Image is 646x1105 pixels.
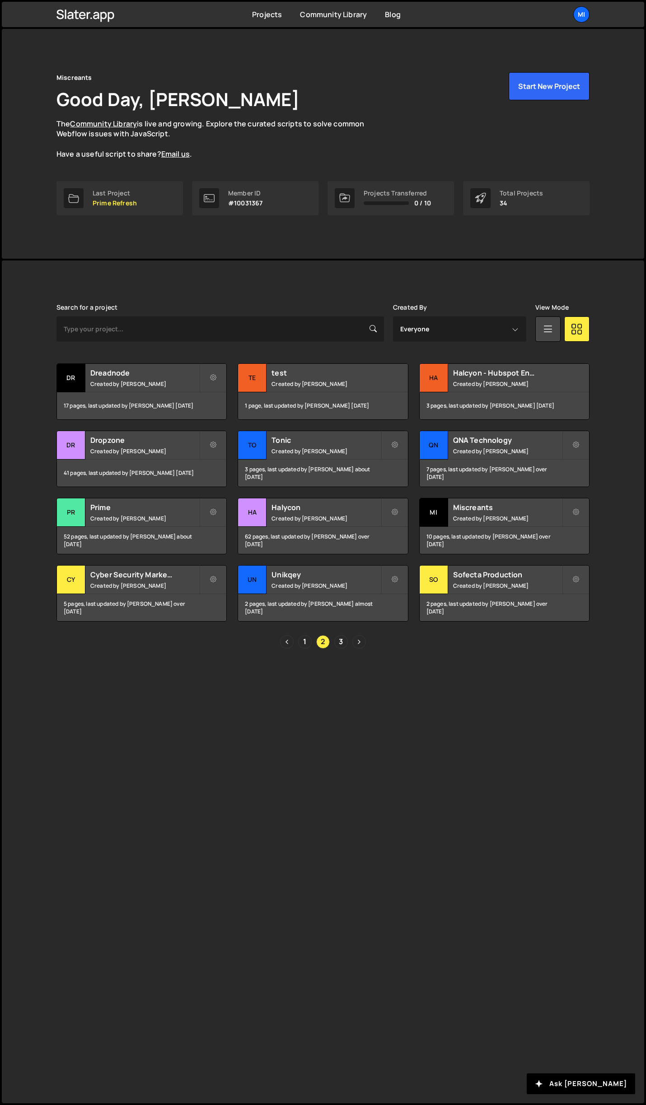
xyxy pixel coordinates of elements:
a: Pr Prime Created by [PERSON_NAME] 52 pages, last updated by [PERSON_NAME] about [DATE] [56,498,227,554]
div: QN [420,431,448,460]
p: The is live and growing. Explore the curated scripts to solve common Webflow issues with JavaScri... [56,119,382,159]
a: Dr Dropzone Created by [PERSON_NAME] 41 pages, last updated by [PERSON_NAME] [DATE] [56,431,227,487]
small: Created by [PERSON_NAME] [272,515,380,522]
small: Created by [PERSON_NAME] [90,447,199,455]
small: Created by [PERSON_NAME] [272,582,380,590]
a: Community Library [70,119,137,129]
div: 3 pages, last updated by [PERSON_NAME] [DATE] [420,392,589,419]
h2: Cyber Security Marketing [90,570,199,580]
a: Blog [385,9,401,19]
h2: Unikqey [272,570,380,580]
div: 7 pages, last updated by [PERSON_NAME] over [DATE] [420,460,589,487]
label: Created By [393,304,427,311]
div: Mi [420,498,448,527]
div: 62 pages, last updated by [PERSON_NAME] over [DATE] [238,527,407,554]
h2: Dropzone [90,435,199,445]
div: Projects Transferred [364,190,431,197]
div: Ha [238,498,267,527]
div: So [420,566,448,594]
div: 17 pages, last updated by [PERSON_NAME] [DATE] [57,392,226,419]
small: Created by [PERSON_NAME] [272,447,380,455]
div: Pagination [56,635,590,649]
a: Mi Miscreants Created by [PERSON_NAME] 10 pages, last updated by [PERSON_NAME] over [DATE] [419,498,590,554]
span: 0 / 10 [414,200,431,207]
a: To Tonic Created by [PERSON_NAME] 3 pages, last updated by [PERSON_NAME] about [DATE] [238,431,408,487]
a: Mi [573,6,590,23]
small: Created by [PERSON_NAME] [90,582,199,590]
div: Ha [420,364,448,392]
div: 52 pages, last updated by [PERSON_NAME] about [DATE] [57,527,226,554]
small: Created by [PERSON_NAME] [453,582,562,590]
p: Prime Refresh [93,200,137,207]
h1: Good Day, [PERSON_NAME] [56,87,300,111]
a: Last Project Prime Refresh [56,181,183,215]
div: Member ID [228,190,262,197]
a: Page 3 [334,635,348,649]
a: Projects [252,9,282,19]
div: Last Project [93,190,137,197]
small: Created by [PERSON_NAME] [272,380,380,388]
div: te [238,364,267,392]
div: Dr [57,364,85,392]
button: Start New Project [509,72,590,100]
h2: QNA Technology [453,435,562,445]
h2: Prime [90,502,199,512]
p: 34 [500,200,543,207]
h2: test [272,368,380,378]
a: Previous page [280,635,294,649]
div: 41 pages, last updated by [PERSON_NAME] [DATE] [57,460,226,487]
a: Email us [161,149,190,159]
a: Dr Dreadnode Created by [PERSON_NAME] 17 pages, last updated by [PERSON_NAME] [DATE] [56,363,227,420]
a: Page 1 [298,635,312,649]
a: Ha Halcyon - Hubspot Enhanced Connections Created by [PERSON_NAME] 3 pages, last updated by [PERS... [419,363,590,420]
div: Dr [57,431,85,460]
h2: Dreadnode [90,368,199,378]
a: QN QNA Technology Created by [PERSON_NAME] 7 pages, last updated by [PERSON_NAME] over [DATE] [419,431,590,487]
div: 10 pages, last updated by [PERSON_NAME] over [DATE] [420,527,589,554]
small: Created by [PERSON_NAME] [453,515,562,522]
a: So Sofecta Production Created by [PERSON_NAME] 2 pages, last updated by [PERSON_NAME] over [DATE] [419,565,590,622]
h2: Halcyon - Hubspot Enhanced Connections [453,368,562,378]
label: Search for a project [56,304,117,311]
h2: Halycon [272,502,380,512]
button: Ask [PERSON_NAME] [527,1073,635,1094]
small: Created by [PERSON_NAME] [90,380,199,388]
a: te test Created by [PERSON_NAME] 1 page, last updated by [PERSON_NAME] [DATE] [238,363,408,420]
a: Ha Halycon Created by [PERSON_NAME] 62 pages, last updated by [PERSON_NAME] over [DATE] [238,498,408,554]
div: 1 page, last updated by [PERSON_NAME] [DATE] [238,392,407,419]
div: 3 pages, last updated by [PERSON_NAME] about [DATE] [238,460,407,487]
a: Un Unikqey Created by [PERSON_NAME] 2 pages, last updated by [PERSON_NAME] almost [DATE] [238,565,408,622]
h2: Sofecta Production [453,570,562,580]
div: 2 pages, last updated by [PERSON_NAME] over [DATE] [420,594,589,621]
input: Type your project... [56,316,384,342]
h2: Miscreants [453,502,562,512]
div: 5 pages, last updated by [PERSON_NAME] over [DATE] [57,594,226,621]
div: To [238,431,267,460]
small: Created by [PERSON_NAME] [90,515,199,522]
label: View Mode [535,304,569,311]
div: Pr [57,498,85,527]
small: Created by [PERSON_NAME] [453,447,562,455]
div: Un [238,566,267,594]
a: Community Library [300,9,367,19]
small: Created by [PERSON_NAME] [453,380,562,388]
a: Next page [352,635,366,649]
h2: Tonic [272,435,380,445]
div: 2 pages, last updated by [PERSON_NAME] almost [DATE] [238,594,407,621]
div: Miscreants [56,72,92,83]
div: Total Projects [500,190,543,197]
div: Cy [57,566,85,594]
p: #10031367 [228,200,262,207]
a: Cy Cyber Security Marketing Created by [PERSON_NAME] 5 pages, last updated by [PERSON_NAME] over ... [56,565,227,622]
